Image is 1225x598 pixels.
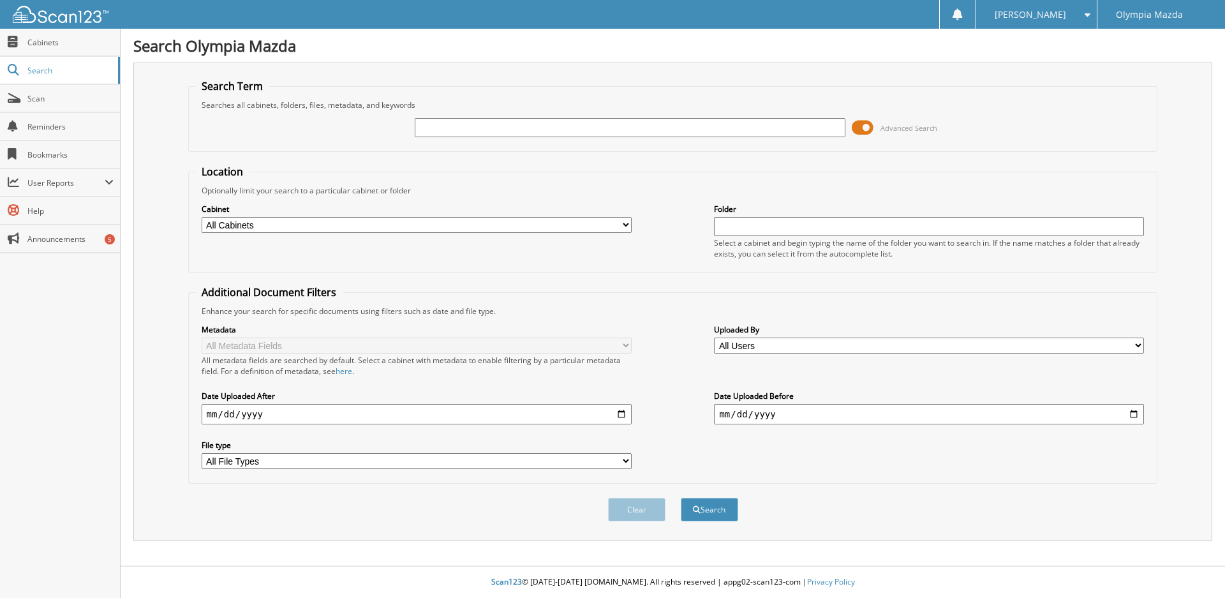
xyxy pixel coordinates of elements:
div: Select a cabinet and begin typing the name of the folder you want to search in. If the name match... [714,237,1144,259]
label: Metadata [202,324,632,335]
label: File type [202,440,632,451]
a: here [336,366,352,377]
div: 5 [105,234,115,244]
span: Search [27,65,112,76]
input: start [202,404,632,424]
span: Olympia Mazda [1116,11,1183,19]
span: Advanced Search [880,123,937,133]
input: end [714,404,1144,424]
button: Search [681,498,738,521]
div: All metadata fields are searched by default. Select a cabinet with metadata to enable filtering b... [202,355,632,377]
span: Help [27,206,114,216]
legend: Additional Document Filters [195,285,343,299]
div: Enhance your search for specific documents using filters such as date and file type. [195,306,1151,317]
legend: Search Term [195,79,269,93]
span: Cabinets [27,37,114,48]
label: Cabinet [202,204,632,214]
button: Clear [608,498,665,521]
label: Date Uploaded Before [714,391,1144,401]
img: scan123-logo-white.svg [13,6,108,23]
span: Announcements [27,234,114,244]
span: Scan123 [491,576,522,587]
label: Folder [714,204,1144,214]
label: Uploaded By [714,324,1144,335]
span: User Reports [27,177,105,188]
span: Bookmarks [27,149,114,160]
iframe: Chat Widget [1161,537,1225,598]
span: [PERSON_NAME] [995,11,1066,19]
a: Privacy Policy [807,576,855,587]
div: © [DATE]-[DATE] [DOMAIN_NAME]. All rights reserved | appg02-scan123-com | [121,567,1225,598]
legend: Location [195,165,249,179]
div: Searches all cabinets, folders, files, metadata, and keywords [195,100,1151,110]
span: Scan [27,93,114,104]
div: Optionally limit your search to a particular cabinet or folder [195,185,1151,196]
h1: Search Olympia Mazda [133,35,1212,56]
label: Date Uploaded After [202,391,632,401]
span: Reminders [27,121,114,132]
